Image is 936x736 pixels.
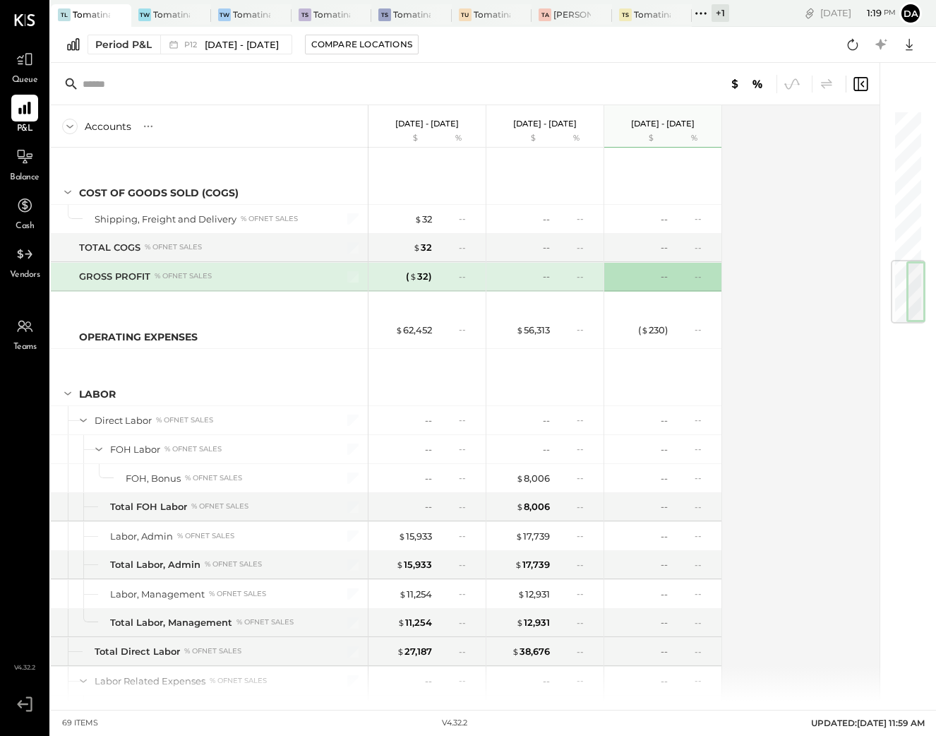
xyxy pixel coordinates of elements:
span: $ [396,559,404,570]
div: -- [661,241,668,254]
div: TS [378,8,391,21]
div: -- [459,501,477,513]
div: % of NET SALES [145,242,202,252]
div: % of NET SALES [184,646,241,656]
div: -- [425,500,432,514]
div: -- [459,530,477,542]
div: -- [695,588,713,600]
span: Queue [12,74,38,87]
div: v 4.32.2 [442,718,467,729]
div: Accounts [85,119,131,133]
div: 12,931 [517,588,550,601]
div: TS [619,8,632,21]
div: % of NET SALES [210,676,267,686]
div: Labor, Admin [110,530,173,543]
div: -- [661,472,668,485]
div: 8,006 [516,500,550,514]
div: -- [695,617,713,629]
div: OPERATING EXPENSES [79,330,198,344]
div: % [436,133,481,144]
span: $ [515,559,522,570]
div: 15,933 [396,558,432,571]
div: -- [577,213,595,225]
span: $ [516,501,524,512]
div: 12,931 [516,616,550,629]
button: Da [899,2,922,25]
div: TL [58,8,71,21]
p: [DATE] - [DATE] [395,119,459,129]
div: -- [695,324,713,336]
div: -- [425,414,432,427]
div: % of NET SALES [164,444,222,454]
div: -- [543,241,550,254]
div: -- [459,443,477,455]
div: 17,739 [515,558,550,571]
span: Teams [13,341,37,354]
span: $ [397,617,405,628]
div: -- [577,271,595,283]
div: TU [459,8,472,21]
div: ( 230 ) [638,324,668,337]
div: -- [577,646,595,658]
div: % of NET SALES [155,271,212,281]
div: -- [661,645,668,658]
div: -- [543,675,550,688]
span: $ [515,530,523,542]
div: % of NET SALES [177,531,234,541]
div: TOTAL COGS [79,241,140,254]
p: [DATE] - [DATE] [631,119,695,129]
div: GROSS PROFIT [79,270,150,283]
div: -- [425,443,432,456]
div: % [671,133,717,144]
div: -- [577,242,595,254]
div: -- [577,472,595,484]
div: Period P&L [95,37,152,52]
span: P&L [17,123,33,136]
div: TW [138,8,151,21]
div: -- [459,472,477,484]
div: Tomatina [GEOGRAPHIC_DATA][PERSON_NAME] [634,8,671,20]
span: $ [398,530,406,542]
a: Teams [1,313,49,354]
div: $ [376,133,432,144]
div: FOH, Bonus [126,472,181,485]
div: Total Labor, Admin [110,558,200,571]
div: -- [425,675,432,688]
a: Cash [1,192,49,233]
div: [DATE] [820,6,896,20]
div: % [553,133,599,144]
span: $ [397,646,404,657]
div: COST OF GOODS SOLD (COGS) [79,186,239,200]
div: -- [459,213,477,225]
div: -- [661,500,668,514]
span: Cash [16,220,34,233]
div: 32 [413,241,432,254]
div: -- [577,530,595,542]
div: -- [661,270,668,283]
div: FOH Labor [110,443,160,456]
div: -- [543,443,550,456]
div: % of NET SALES [205,559,262,569]
div: -- [459,242,477,254]
span: $ [516,324,524,336]
div: 15,933 [398,530,432,543]
div: -- [661,213,668,226]
div: -- [577,617,595,629]
span: $ [399,588,407,600]
div: -- [459,414,477,426]
div: 38,676 [512,645,550,658]
div: -- [577,414,595,426]
div: LABOR [79,387,116,401]
p: [DATE] - [DATE] [513,119,577,129]
div: -- [543,414,550,427]
div: Total Labor, Management [110,616,232,629]
div: -- [695,530,713,542]
div: -- [459,588,477,600]
div: -- [459,617,477,629]
div: $ [493,133,550,144]
div: -- [695,213,713,225]
div: % of NET SALES [209,589,266,599]
div: Direct Labor [95,414,152,427]
span: $ [516,473,524,484]
div: -- [459,559,477,571]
